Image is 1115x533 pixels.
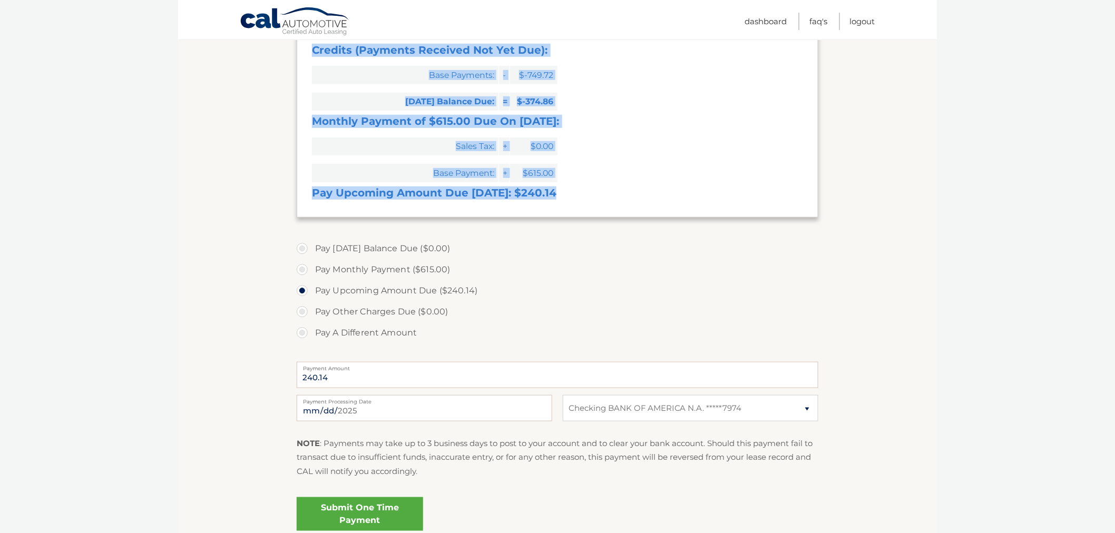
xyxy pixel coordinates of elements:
[297,437,818,478] p: : Payments may take up to 3 business days to post to your account and to clear your bank account....
[297,395,552,421] input: Payment Date
[312,137,498,156] span: Sales Tax:
[510,93,557,111] span: $-374.86
[499,66,510,84] span: -
[499,93,510,111] span: =
[312,186,803,200] h3: Pay Upcoming Amount Due [DATE]: $240.14
[297,259,818,280] label: Pay Monthly Payment ($615.00)
[809,13,827,30] a: FAQ's
[499,164,510,182] span: +
[850,13,875,30] a: Logout
[745,13,787,30] a: Dashboard
[297,362,818,388] input: Payment Amount
[312,164,498,182] span: Base Payment:
[297,280,818,301] label: Pay Upcoming Amount Due ($240.14)
[297,438,320,448] strong: NOTE
[312,93,498,111] span: [DATE] Balance Due:
[312,115,803,128] h3: Monthly Payment of $615.00 Due On [DATE]:
[297,395,552,403] label: Payment Processing Date
[297,362,818,370] label: Payment Amount
[510,137,557,156] span: $0.00
[297,301,818,322] label: Pay Other Charges Due ($0.00)
[499,137,510,156] span: +
[297,238,818,259] label: Pay [DATE] Balance Due ($0.00)
[297,497,423,531] a: Submit One Time Payment
[312,44,803,57] h3: Credits (Payments Received Not Yet Due):
[510,66,557,84] span: $-749.72
[510,164,557,182] span: $615.00
[312,66,498,84] span: Base Payments:
[240,7,350,37] a: Cal Automotive
[297,322,818,343] label: Pay A Different Amount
